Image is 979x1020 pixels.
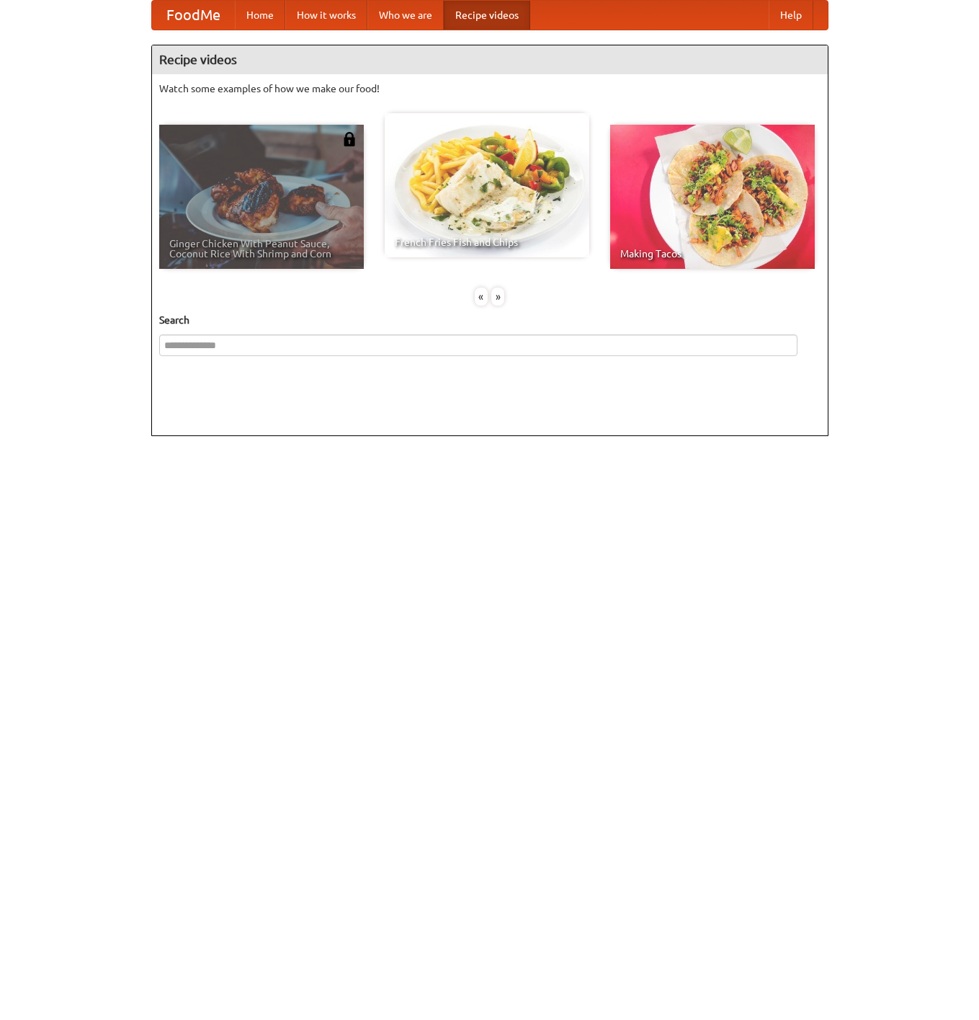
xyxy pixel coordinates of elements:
[342,132,357,146] img: 483408.png
[152,45,828,74] h4: Recipe videos
[159,313,821,327] h5: Search
[235,1,285,30] a: Home
[444,1,530,30] a: Recipe videos
[152,1,235,30] a: FoodMe
[620,249,805,259] span: Making Tacos
[285,1,367,30] a: How it works
[159,81,821,96] p: Watch some examples of how we make our food!
[769,1,813,30] a: Help
[491,288,504,306] div: »
[395,237,579,247] span: French Fries Fish and Chips
[610,125,815,269] a: Making Tacos
[385,113,589,257] a: French Fries Fish and Chips
[367,1,444,30] a: Who we are
[475,288,488,306] div: «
